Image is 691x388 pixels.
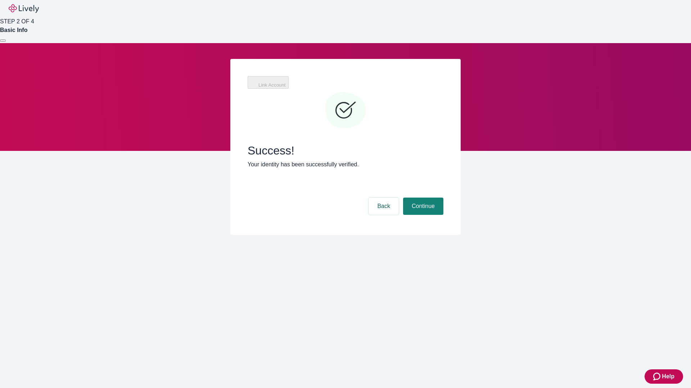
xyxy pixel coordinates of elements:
[248,144,443,157] span: Success!
[248,76,289,89] button: Link Account
[9,4,39,13] img: Lively
[645,369,683,384] button: Zendesk support iconHelp
[369,198,399,215] button: Back
[324,89,367,132] svg: Checkmark icon
[248,160,443,169] p: Your identity has been successfully verified.
[653,372,662,381] svg: Zendesk support icon
[403,198,443,215] button: Continue
[662,372,674,381] span: Help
